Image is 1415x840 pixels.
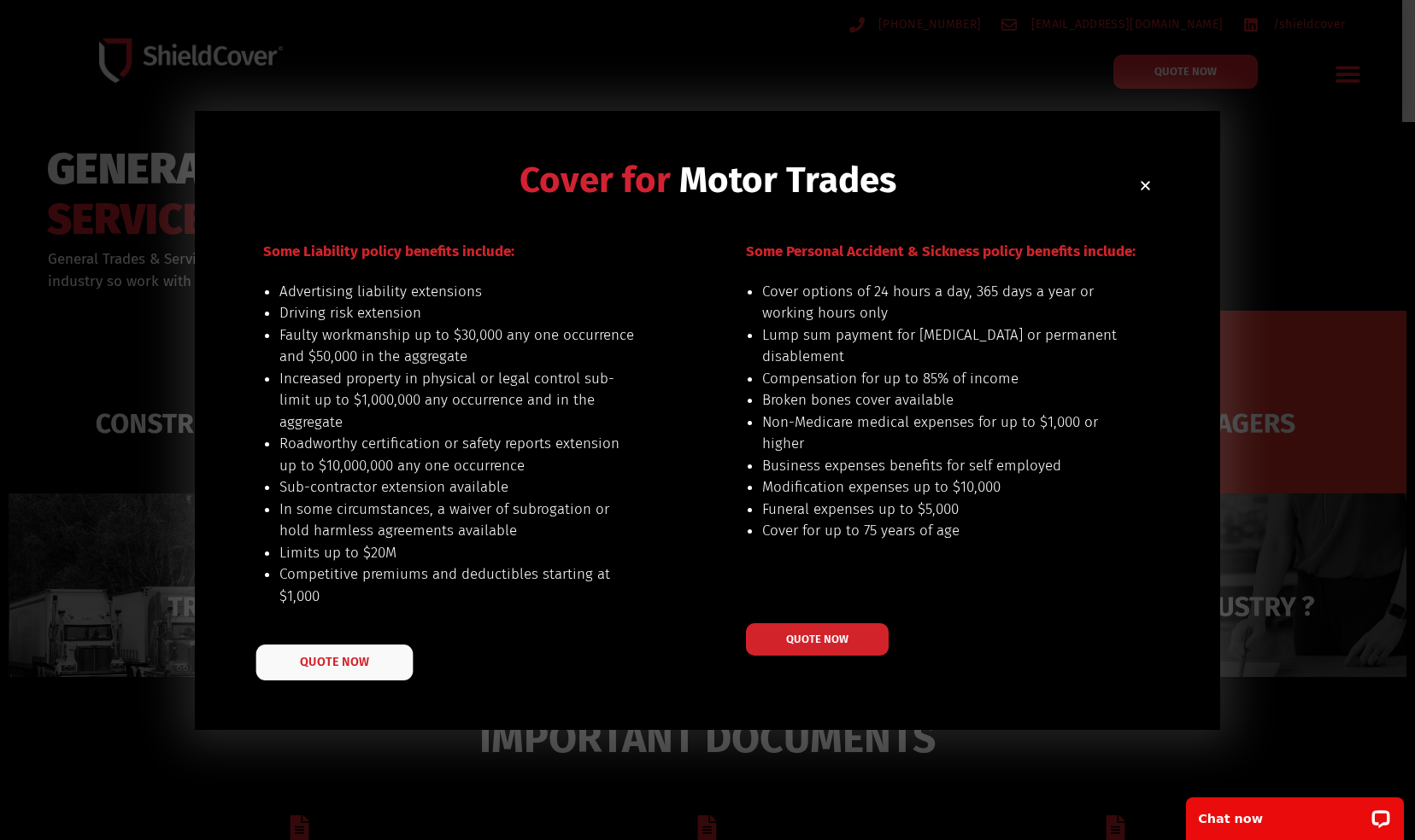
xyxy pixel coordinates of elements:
[762,476,1118,499] li: Modification expenses up to $10,000
[762,368,1118,390] li: Compensation for up to 85% of income
[746,623,889,656] a: QUOTE NOW
[279,563,636,607] li: Competitive premiums and deductibles starting at $1,000
[1139,179,1152,192] a: Close
[762,455,1118,477] li: Business expenses benefits for self employed
[762,324,1118,368] li: Lump sum payment for [MEDICAL_DATA] or permanent disablement
[279,368,636,434] li: Increased property in physical or legal control sub-limit up to $1,000,000 any occurrence and in ...
[279,542,636,564] li: Limits up to $20M
[279,433,636,476] li: Roadworthy certification or safety reports extension up to $10,000,000 any one occurrence
[679,159,896,201] span: Motor Trades
[256,645,414,680] a: QUOTE NOW
[263,242,514,260] span: Some Liability policy benefits include:
[786,633,848,645] span: QUOTE NOW
[762,389,1118,411] li: Broken bones cover available
[279,324,636,368] li: Faulty workmanship up to $30,000 any one occurrence and $50,000 in the aggregate
[762,520,1118,542] li: Cover for up to 75 years of age
[279,476,636,499] li: Sub-contractor extension available
[762,499,1118,521] li: Funeral expenses up to $5,000
[300,656,368,668] span: QUOTE NOW
[520,159,671,201] span: Cover for
[746,242,1136,260] span: Some Personal Accident & Sickness policy benefits include:
[279,281,636,303] li: Advertising liability extensions
[1175,786,1415,840] iframe: LiveChat chat widget
[279,499,636,542] li: In some circumstances, a waiver of subrogation or hold harmless agreements available
[279,302,636,324] li: Driving risk extension
[762,281,1118,324] li: Cover options of 24 hours a day, 365 days a year or working hours only
[762,411,1118,455] li: Non-Medicare medical expenses for up to $1,000 or higher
